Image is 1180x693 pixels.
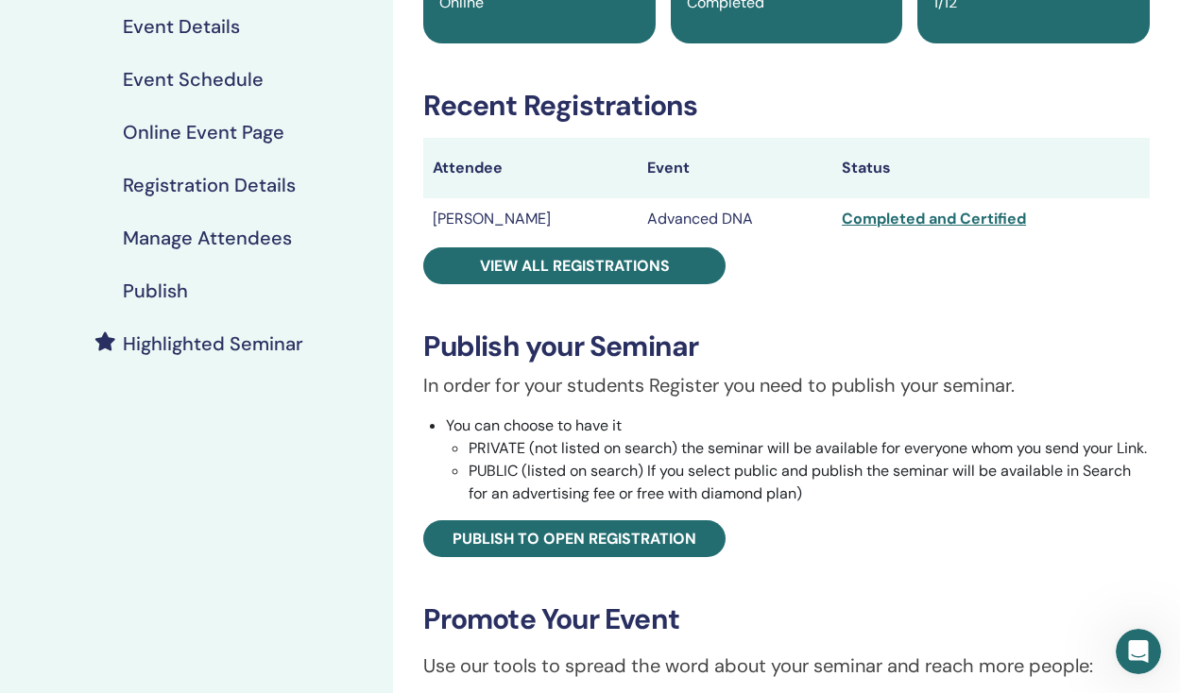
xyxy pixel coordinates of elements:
div: Linda says… [15,367,363,465]
button: Gif picker [60,533,75,549]
button: go back [12,8,48,43]
th: Status [832,138,1150,198]
div: You have a new login experience! Thetahealing now uses email as your user ID. To log in, just ent... [58,153,343,332]
td: Advanced DNA [638,198,832,240]
a: [EMAIL_ADDRESS][DOMAIN_NAME] [83,478,301,512]
li: PRIVATE (not listed on search) the seminar will be available for everyone whom you send your Link. [469,437,1150,460]
h3: Promote Your Event [423,602,1150,636]
th: Attendee [423,138,638,198]
textarea: Message… [16,494,362,526]
h4: Registration Details [123,174,296,196]
span: View all registrations [480,256,670,276]
div: Hi - can you help me get a student registered for a past class? They didn't register with Theta H... [68,367,363,464]
h4: Manage Attendees [123,227,292,249]
p: Use our tools to spread the word about your seminar and reach more people: [423,651,1150,680]
li: PUBLIC (listed on search) If you select public and publish the seminar will be available in Searc... [469,460,1150,505]
h1: Operator [92,9,159,24]
button: Send a message… [324,526,354,556]
button: Emoji picker [29,533,44,549]
a: Publish to open registration [423,520,726,557]
span: Publish to open registration [453,529,696,549]
button: Home [296,8,332,43]
button: Start recording [120,533,135,549]
div: There email is: [83,477,348,514]
p: The team can also help [92,24,235,42]
li: You can choose to have it [446,414,1150,505]
h3: Recent Registrations [423,89,1150,123]
h4: Highlighted Seminar [123,332,303,355]
div: Completed and Certified [842,208,1140,230]
h4: Online Event Page [123,121,284,144]
h4: Event Details [123,15,240,38]
div: Hi - can you help me get a student registered for a past class? They didn't register with Theta H... [83,379,348,452]
iframe: Intercom live chat [1116,629,1161,674]
div: Close [332,8,366,42]
td: [PERSON_NAME] [423,198,638,240]
th: Event [638,138,832,198]
h3: Publish your Seminar [423,330,1150,363]
h4: Event Schedule [123,68,264,91]
h4: Publish [123,279,188,302]
div: Linda says… [15,465,363,540]
a: View all registrations [423,247,726,284]
div: There email is:[EMAIL_ADDRESS][DOMAIN_NAME] [68,465,363,525]
img: Profile image for Operator [54,10,84,41]
button: Upload attachment [90,533,105,549]
p: In order for your students Register you need to publish your seminar. [423,371,1150,399]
